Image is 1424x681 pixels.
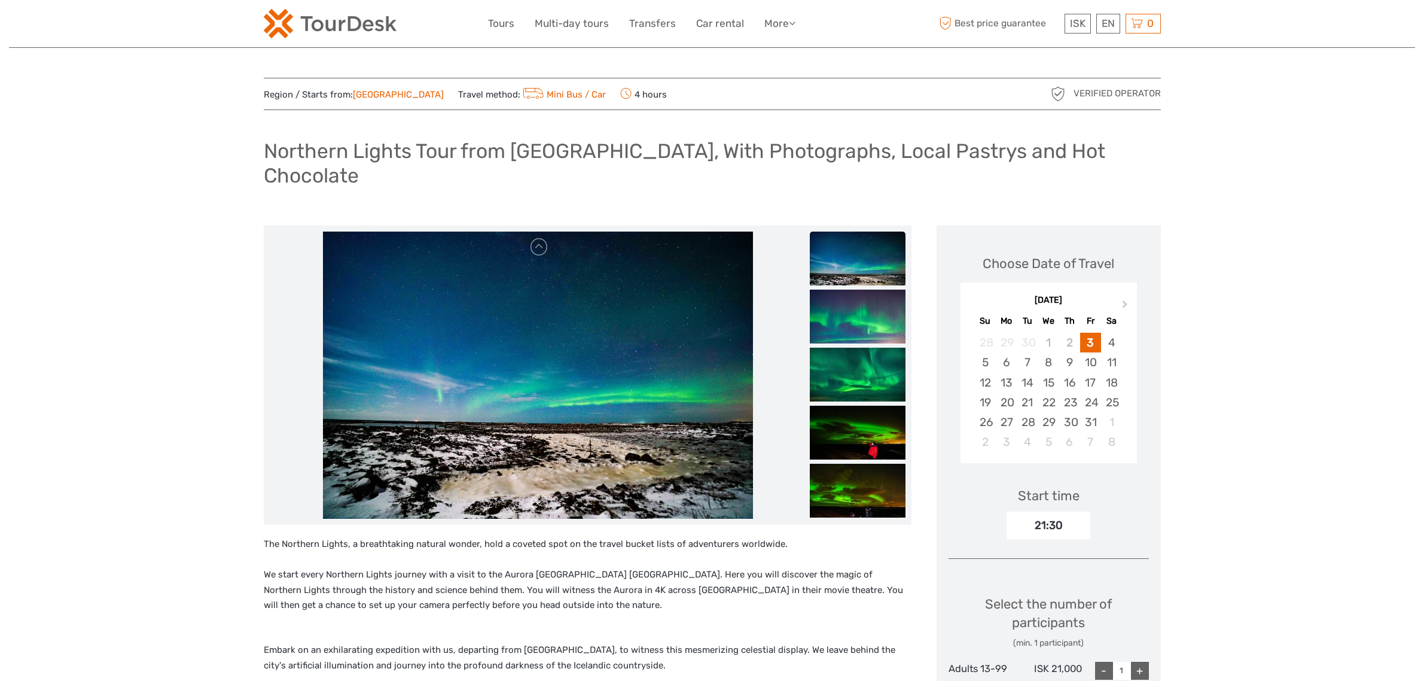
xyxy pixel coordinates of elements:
[1018,487,1080,505] div: Start time
[1101,432,1122,452] div: Choose Saturday, November 8th, 2025
[696,15,744,32] a: Car rental
[264,537,911,613] p: The Northern Lights, a breathtaking natural wonder, hold a coveted spot on the travel bucket list...
[1080,333,1101,352] div: Choose Friday, October 3rd, 2025
[1096,14,1120,34] div: EN
[620,86,667,102] span: 4 hours
[1101,352,1122,372] div: Choose Saturday, October 11th, 2025
[1059,333,1080,352] div: Not available Thursday, October 2nd, 2025
[983,254,1114,273] div: Choose Date of Travel
[1080,352,1101,372] div: Choose Friday, October 10th, 2025
[1059,313,1080,329] div: Th
[949,637,1149,649] div: (min. 1 participant)
[1038,352,1059,372] div: Choose Wednesday, October 8th, 2025
[996,333,1017,352] div: Not available Monday, September 29th, 2025
[1059,393,1080,412] div: Choose Thursday, October 23rd, 2025
[1101,313,1122,329] div: Sa
[535,15,609,32] a: Multi-day tours
[1101,333,1122,352] div: Choose Saturday, October 4th, 2025
[1059,352,1080,372] div: Choose Thursday, October 9th, 2025
[1117,297,1136,317] button: Next Month
[1059,412,1080,432] div: Choose Thursday, October 30th, 2025
[1038,432,1059,452] div: Choose Wednesday, November 5th, 2025
[810,232,905,285] img: 1df4dca297744ead9791008ea30ef2b7_slider_thumbnail.jpeg
[1145,17,1155,29] span: 0
[629,15,676,32] a: Transfers
[1017,432,1038,452] div: Choose Tuesday, November 4th, 2025
[353,89,444,100] a: [GEOGRAPHIC_DATA]
[264,9,397,38] img: 120-15d4194f-c635-41b9-a512-a3cb382bfb57_logo_small.png
[458,86,606,102] span: Travel method:
[264,628,911,674] p: Embark on an exhilarating expedition with us, departing from [GEOGRAPHIC_DATA], to witness this m...
[764,15,795,32] a: More
[1017,313,1038,329] div: Tu
[1074,87,1161,100] span: Verified Operator
[1080,412,1101,432] div: Choose Friday, October 31st, 2025
[264,89,444,101] span: Region / Starts from:
[996,373,1017,393] div: Choose Monday, October 13th, 2025
[488,15,514,32] a: Tours
[1038,412,1059,432] div: Choose Wednesday, October 29th, 2025
[1017,373,1038,393] div: Choose Tuesday, October 14th, 2025
[1080,393,1101,412] div: Choose Friday, October 24th, 2025
[520,89,606,100] a: Mini Bus / Car
[996,313,1017,329] div: Mo
[996,352,1017,372] div: Choose Monday, October 6th, 2025
[1038,393,1059,412] div: Choose Wednesday, October 22nd, 2025
[975,412,996,432] div: Choose Sunday, October 26th, 2025
[975,432,996,452] div: Choose Sunday, November 2nd, 2025
[1048,84,1068,104] img: verified_operator_grey_128.png
[975,333,996,352] div: Not available Sunday, September 28th, 2025
[1059,373,1080,393] div: Choose Thursday, October 16th, 2025
[1095,662,1113,680] div: -
[323,232,753,519] img: 1df4dca297744ead9791008ea30ef2b7_main_slider.jpeg
[964,333,1133,452] div: month 2025-10
[996,412,1017,432] div: Choose Monday, October 27th, 2025
[810,464,905,518] img: be31c21a2a5549b1af571fa69801b72f_slider_thumbnail.jpeg
[975,373,996,393] div: Choose Sunday, October 12th, 2025
[975,313,996,329] div: Su
[1080,432,1101,452] div: Choose Friday, November 7th, 2025
[1017,412,1038,432] div: Choose Tuesday, October 28th, 2025
[1015,662,1082,680] div: ISK 21,000
[1080,313,1101,329] div: Fr
[975,352,996,372] div: Choose Sunday, October 5th, 2025
[810,290,905,343] img: a9c68d2be7594be593abc42f6cbe9f3b_slider_thumbnail.jpeg
[949,662,1016,680] div: Adults 13-99
[810,406,905,460] img: f39472b75441413bb3557b8ae9d81d81_slider_thumbnail.jpeg
[1017,393,1038,412] div: Choose Tuesday, October 21st, 2025
[264,139,1161,187] h1: Northern Lights Tour from [GEOGRAPHIC_DATA], With Photographs, Local Pastrys and Hot Chocolate
[996,393,1017,412] div: Choose Monday, October 20th, 2025
[1017,352,1038,372] div: Choose Tuesday, October 7th, 2025
[1059,432,1080,452] div: Choose Thursday, November 6th, 2025
[1101,412,1122,432] div: Choose Saturday, November 1st, 2025
[1038,373,1059,393] div: Choose Wednesday, October 15th, 2025
[1131,662,1149,680] div: +
[1070,17,1085,29] span: ISK
[1038,333,1059,352] div: Not available Wednesday, October 1st, 2025
[1017,333,1038,352] div: Not available Tuesday, September 30th, 2025
[975,393,996,412] div: Choose Sunday, October 19th, 2025
[1101,393,1122,412] div: Choose Saturday, October 25th, 2025
[810,348,905,402] img: fb1a265aff3c4cdb84a4ba3d9038de5f_slider_thumbnail.jpeg
[996,432,1017,452] div: Choose Monday, November 3rd, 2025
[1038,313,1059,329] div: We
[960,294,1137,307] div: [DATE]
[1007,512,1090,539] div: 21:30
[1080,373,1101,393] div: Choose Friday, October 17th, 2025
[937,14,1062,34] span: Best price guarantee
[1101,373,1122,393] div: Choose Saturday, October 18th, 2025
[949,595,1149,649] div: Select the number of participants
